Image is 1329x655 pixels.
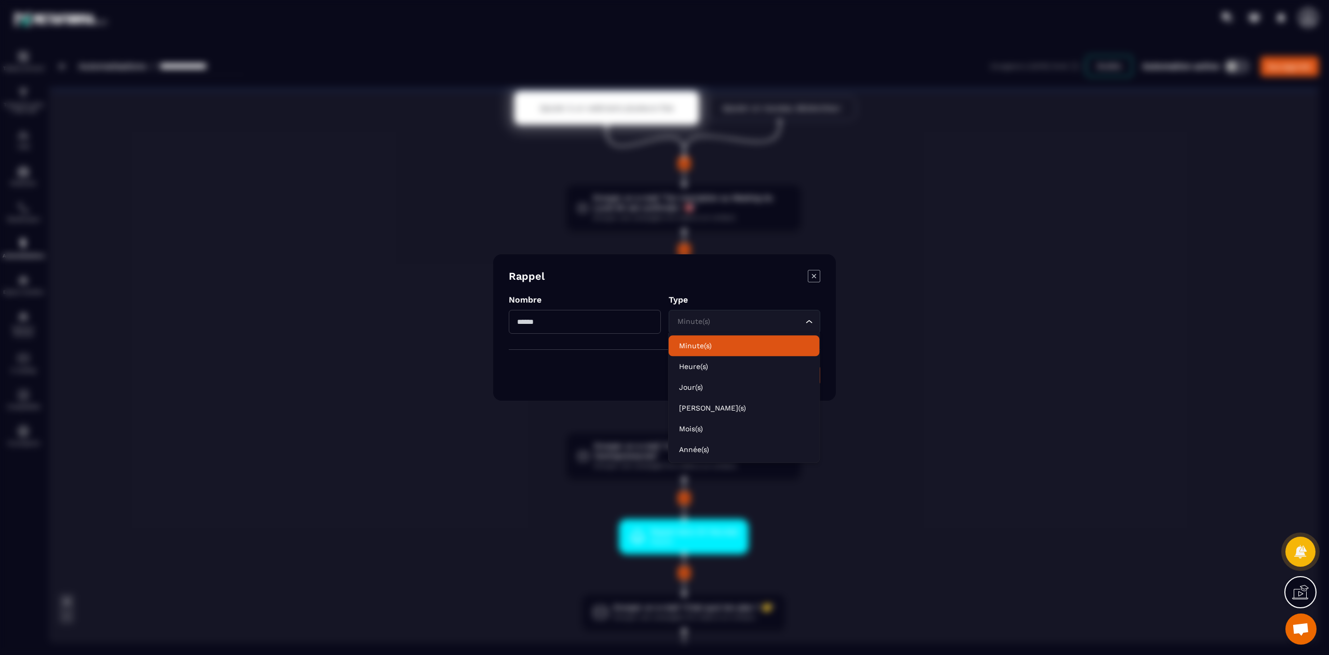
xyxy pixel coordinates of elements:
[679,361,809,372] p: Heure(s)
[679,403,809,413] p: Semaine(s)
[509,295,661,305] p: Nombre
[669,310,821,334] div: Search for option
[1285,613,1317,645] a: Ouvrir le chat
[679,424,809,434] p: Mois(s)
[675,316,804,327] input: Search for option
[679,444,809,455] p: Année(s)
[679,382,809,392] p: Jour(s)
[509,270,545,284] h4: Rappel
[669,295,821,305] p: Type
[679,340,809,351] p: Minute(s)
